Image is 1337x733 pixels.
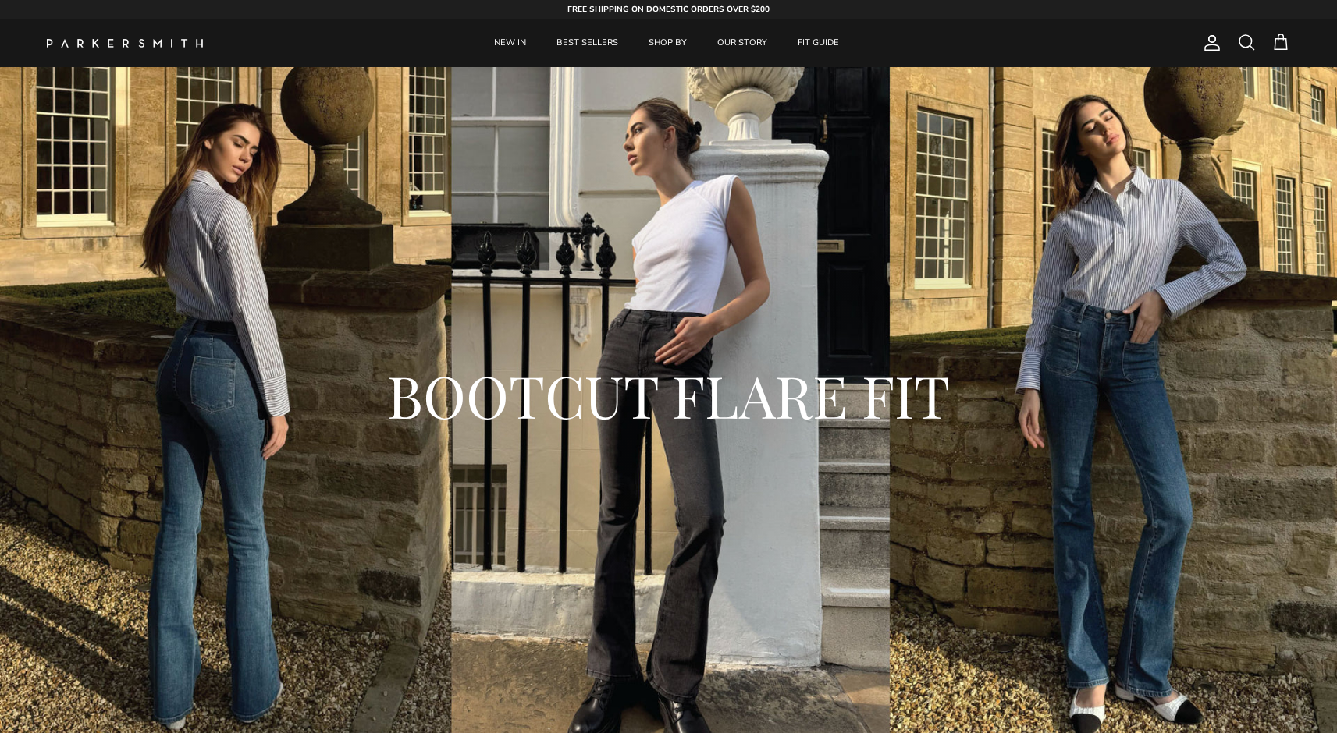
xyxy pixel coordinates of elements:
a: NEW IN [480,19,540,67]
div: Primary [233,19,1101,67]
img: Parker Smith [47,39,203,48]
strong: FREE SHIPPING ON DOMESTIC ORDERS OVER $200 [567,4,770,15]
a: SHOP BY [635,19,701,67]
a: FIT GUIDE [784,19,853,67]
a: BEST SELLERS [542,19,632,67]
a: Account [1197,34,1221,52]
a: OUR STORY [703,19,781,67]
h2: BOOTCUT FLARE FIT [86,358,1251,433]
